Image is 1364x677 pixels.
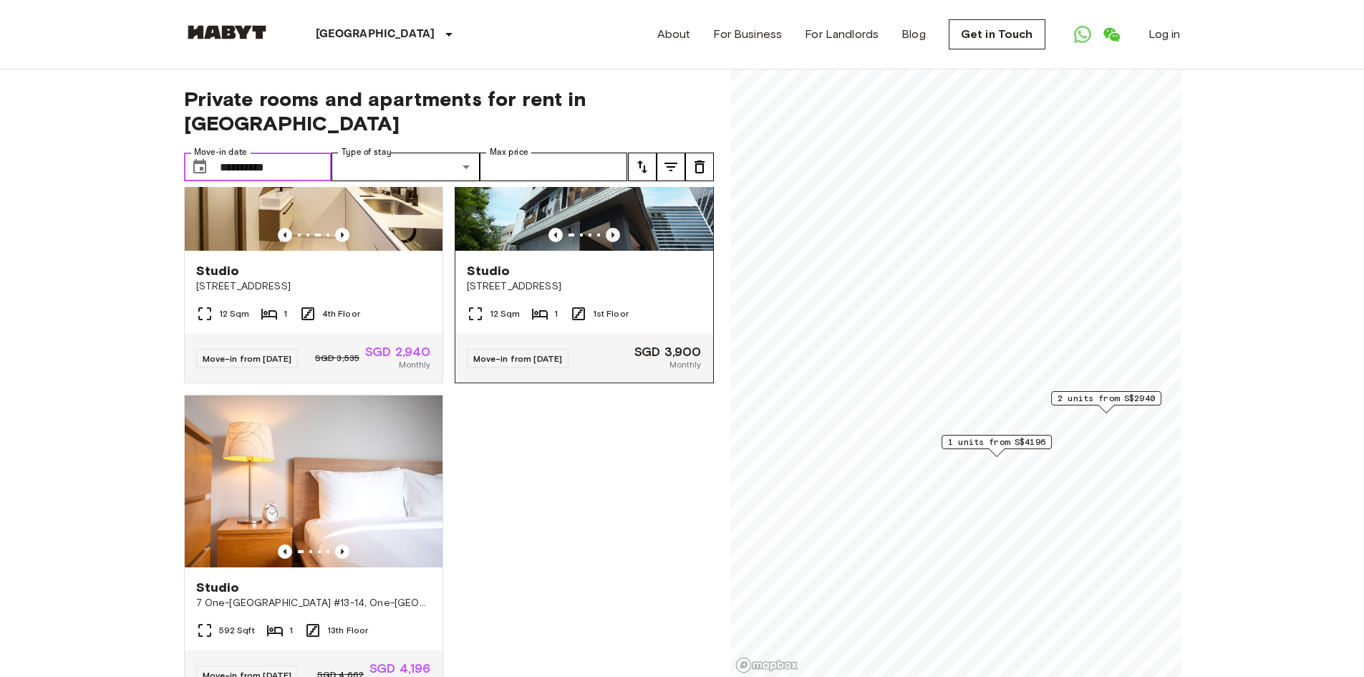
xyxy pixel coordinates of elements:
span: SGD 2,940 [365,345,430,358]
a: Previous imagePrevious imageStudio[STREET_ADDRESS]12 Sqm14th FloorMove-in from [DATE]SGD 3,535SGD... [184,78,443,383]
span: 1 [554,307,558,320]
button: Choose date, selected date is 16 Sep 2025 [185,153,214,181]
button: Previous image [335,228,349,242]
span: SGD 4,196 [369,662,430,675]
a: Open WhatsApp [1068,20,1097,49]
span: 592 Sqft [219,624,255,637]
img: Habyt [184,25,270,39]
button: Previous image [606,228,620,242]
button: tune [685,153,714,181]
button: tune [628,153,657,181]
label: Type of stay [342,146,392,158]
span: 1st Floor [593,307,629,320]
span: Studio [467,262,511,279]
span: [STREET_ADDRESS] [467,279,702,294]
a: Marketing picture of unit SG-01-110-044_001Previous imagePrevious imageStudio[STREET_ADDRESS]12 S... [455,78,714,383]
span: 1 units from S$4196 [948,436,1045,448]
span: SGD 3,900 [634,345,701,358]
span: 4th Floor [322,307,360,320]
span: Move-in from [DATE] [203,353,292,364]
span: Studio [196,579,240,596]
label: Max price [490,146,528,158]
div: Map marker [1051,391,1161,413]
label: Move-in date [194,146,247,158]
a: Get in Touch [949,19,1045,49]
span: SGD 3,535 [315,352,359,365]
span: [STREET_ADDRESS] [196,279,431,294]
a: Mapbox logo [735,657,798,673]
span: 12 Sqm [219,307,250,320]
p: [GEOGRAPHIC_DATA] [316,26,435,43]
span: Monthly [399,358,430,371]
a: For Business [713,26,782,43]
span: 13th Floor [327,624,369,637]
a: About [657,26,691,43]
span: Studio [196,262,240,279]
span: 7 One-[GEOGRAPHIC_DATA] #13-14, One-[GEOGRAPHIC_DATA] 13-14 S138642 [196,596,431,610]
span: Private rooms and apartments for rent in [GEOGRAPHIC_DATA] [184,87,714,135]
span: Monthly [669,358,701,371]
span: Move-in from [DATE] [473,353,563,364]
button: Previous image [278,228,292,242]
span: 2 units from S$2940 [1058,392,1155,405]
span: 1 [284,307,287,320]
div: Map marker [942,435,1052,457]
button: Previous image [335,544,349,559]
img: Marketing picture of unit SG-01-106-001-01 [185,395,442,567]
a: Blog [901,26,926,43]
button: tune [657,153,685,181]
span: 12 Sqm [490,307,521,320]
span: 1 [289,624,293,637]
a: For Landlords [805,26,879,43]
a: Open WeChat [1097,20,1126,49]
button: Previous image [278,544,292,559]
button: Previous image [548,228,563,242]
a: Log in [1148,26,1181,43]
